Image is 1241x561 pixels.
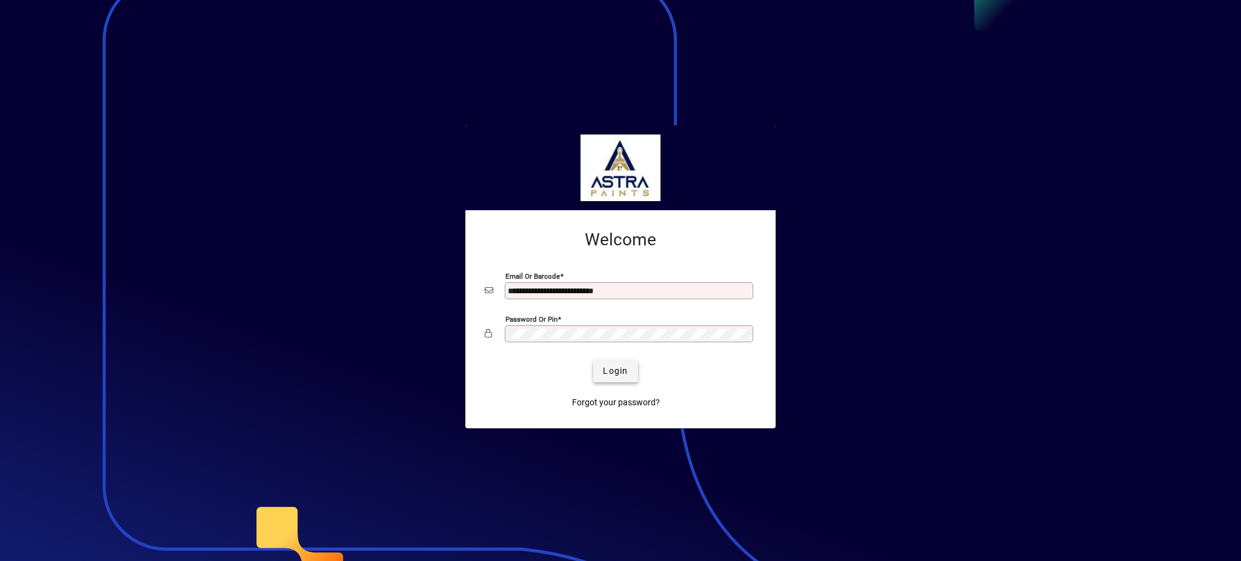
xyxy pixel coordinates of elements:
span: Forgot your password? [572,396,660,409]
h2: Welcome [485,230,756,250]
mat-label: Password or Pin [505,314,557,323]
mat-label: Email or Barcode [505,271,560,280]
button: Login [593,360,637,382]
span: Login [603,365,628,377]
a: Forgot your password? [567,392,665,414]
